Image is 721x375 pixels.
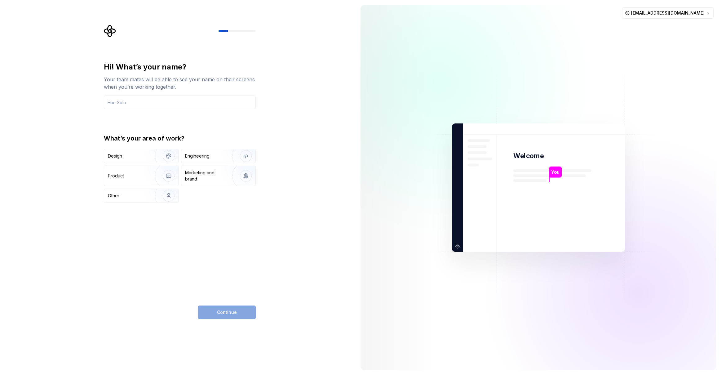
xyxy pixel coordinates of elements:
[104,62,256,72] div: Hi! What’s your name?
[631,10,705,16] span: [EMAIL_ADDRESS][DOMAIN_NAME]
[104,76,256,91] div: Your team mates will be able to see your name on their screens when you’re working together.
[104,96,256,109] input: Han Solo
[185,153,210,159] div: Engineering
[108,173,124,179] div: Product
[513,151,544,160] p: Welcome
[622,7,714,19] button: [EMAIL_ADDRESS][DOMAIN_NAME]
[104,134,256,143] div: What’s your area of work?
[108,153,122,159] div: Design
[104,25,116,37] svg: Supernova Logo
[551,168,560,175] p: You
[108,193,119,199] div: Other
[185,170,227,182] div: Marketing and brand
